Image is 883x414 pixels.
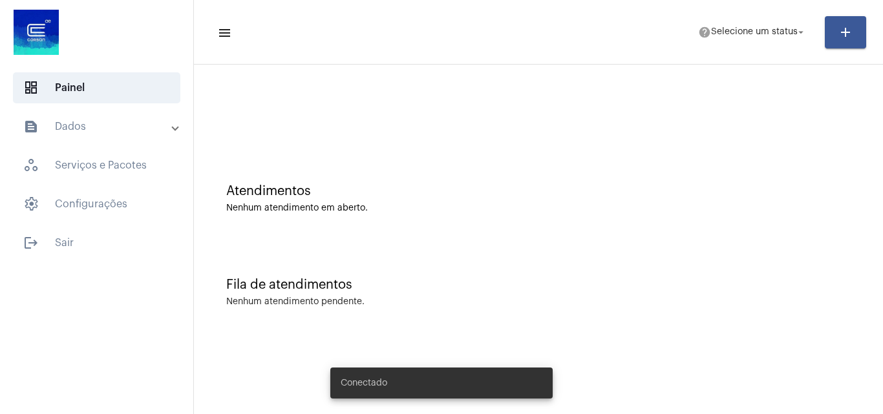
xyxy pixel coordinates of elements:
button: Selecione um status [690,19,814,45]
img: d4669ae0-8c07-2337-4f67-34b0df7f5ae4.jpeg [10,6,62,58]
mat-icon: sidenav icon [23,235,39,251]
div: Fila de atendimentos [226,278,851,292]
div: Nenhum atendimento pendente. [226,297,365,307]
span: Selecione um status [711,28,798,37]
mat-icon: sidenav icon [23,119,39,134]
mat-icon: add [838,25,853,40]
mat-icon: sidenav icon [217,25,230,41]
span: Sair [13,227,180,258]
span: sidenav icon [23,196,39,212]
span: Serviços e Pacotes [13,150,180,181]
span: Painel [13,72,180,103]
span: sidenav icon [23,158,39,173]
div: Atendimentos [226,184,851,198]
span: Conectado [341,377,387,389]
span: sidenav icon [23,80,39,96]
mat-icon: help [698,26,711,39]
mat-panel-title: Dados [23,119,173,134]
div: Nenhum atendimento em aberto. [226,203,851,213]
mat-icon: arrow_drop_down [795,26,807,38]
span: Configurações [13,189,180,220]
mat-expansion-panel-header: sidenav iconDados [8,111,193,142]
